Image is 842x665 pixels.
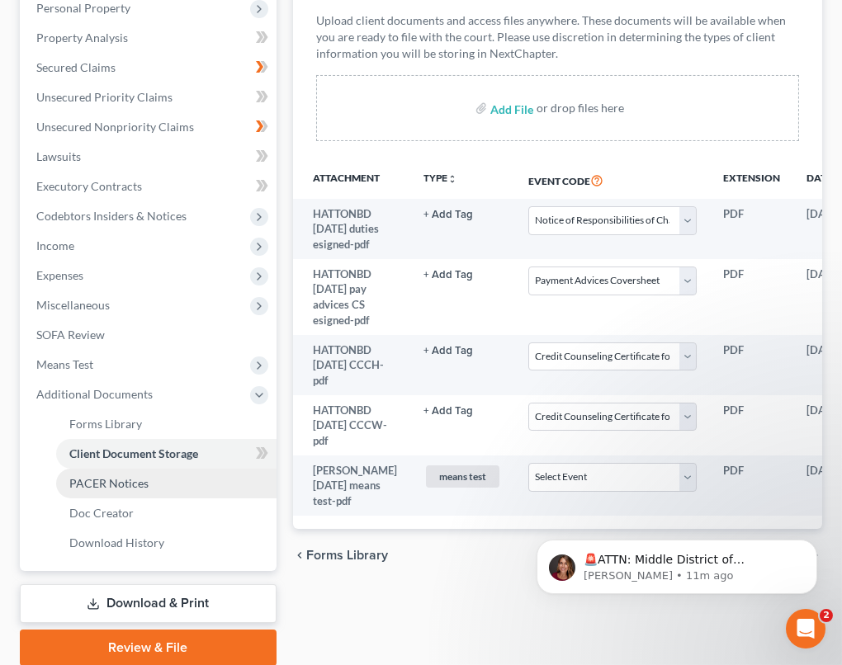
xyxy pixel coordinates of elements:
[293,549,388,562] button: chevron_left Forms Library
[306,549,388,562] span: Forms Library
[710,199,793,259] td: PDF
[56,528,277,558] a: Download History
[23,23,277,53] a: Property Analysis
[423,173,457,184] button: TYPEunfold_more
[36,179,142,193] span: Executory Contracts
[423,270,473,281] button: + Add Tag
[23,53,277,83] a: Secured Claims
[56,439,277,469] a: Client Document Storage
[69,476,149,490] span: PACER Notices
[293,161,410,199] th: Attachment
[56,469,277,498] a: PACER Notices
[447,174,457,184] i: unfold_more
[423,210,473,220] button: + Add Tag
[36,1,130,15] span: Personal Property
[316,12,799,62] p: Upload client documents and access files anywhere. These documents will be available when you are...
[23,83,277,112] a: Unsecured Priority Claims
[23,172,277,201] a: Executory Contracts
[36,90,173,104] span: Unsecured Priority Claims
[710,335,793,395] td: PDF
[23,142,277,172] a: Lawsuits
[36,60,116,74] span: Secured Claims
[36,387,153,401] span: Additional Documents
[20,584,277,623] a: Download & Print
[293,199,410,259] td: HATTONBD [DATE] duties esigned-pdf
[69,417,142,431] span: Forms Library
[426,465,499,488] span: means test
[515,161,710,199] th: Event Code
[36,328,105,342] span: SOFA Review
[36,268,83,282] span: Expenses
[293,259,410,335] td: HATTONBD [DATE] pay advices CS esigned-pdf
[512,505,842,620] iframe: Intercom notifications message
[293,395,410,455] td: HATTONBD [DATE] CCCW-pdf
[36,120,194,134] span: Unsecured Nonpriority Claims
[36,209,187,223] span: Codebtors Insiders & Notices
[69,506,134,520] span: Doc Creator
[423,266,502,282] a: + Add Tag
[423,406,473,417] button: + Add Tag
[423,342,502,358] a: + Add Tag
[537,100,624,116] div: or drop files here
[36,31,128,45] span: Property Analysis
[423,206,502,222] a: + Add Tag
[36,357,93,371] span: Means Test
[56,498,277,528] a: Doc Creator
[423,346,473,356] button: + Add Tag
[36,298,110,312] span: Miscellaneous
[23,320,277,350] a: SOFA Review
[293,549,306,562] i: chevron_left
[293,335,410,395] td: HATTONBD [DATE] CCCH-pdf
[69,535,164,549] span: Download History
[710,455,793,516] td: PDF
[36,238,74,252] span: Income
[293,455,410,516] td: [PERSON_NAME] [DATE] means test-pdf
[423,403,502,418] a: + Add Tag
[820,609,833,622] span: 2
[710,161,793,199] th: Extension
[23,112,277,142] a: Unsecured Nonpriority Claims
[710,395,793,455] td: PDF
[56,409,277,439] a: Forms Library
[36,149,81,163] span: Lawsuits
[423,463,502,490] a: means test
[786,609,825,648] iframe: Intercom live chat
[710,259,793,335] td: PDF
[69,446,198,460] span: Client Document Storage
